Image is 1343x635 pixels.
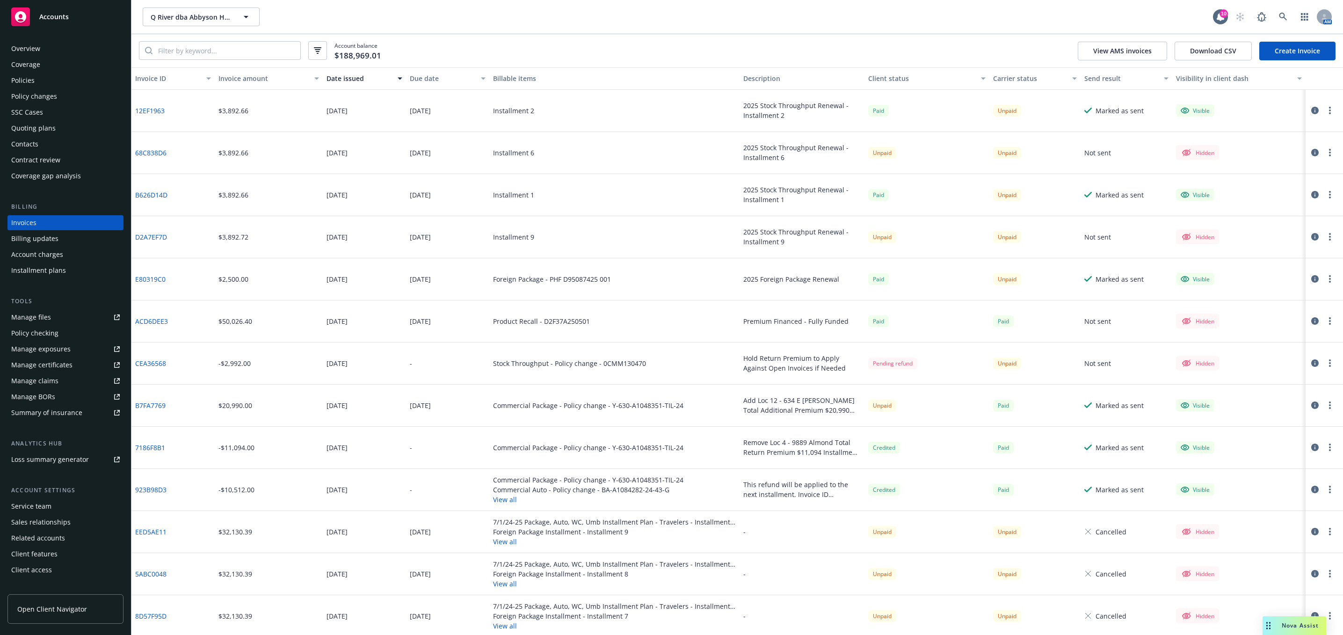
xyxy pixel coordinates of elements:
[1096,106,1144,116] div: Marked as sent
[218,527,252,537] div: $32,130.39
[743,353,861,373] div: Hold Return Premium to Apply Against Open Invoices if Needed
[135,569,167,579] a: 5ABC0048
[7,41,123,56] a: Overview
[11,452,89,467] div: Loss summary generator
[7,439,123,448] div: Analytics hub
[1175,42,1252,60] button: Download CSV
[7,373,123,388] a: Manage claims
[993,189,1021,201] div: Unpaid
[151,12,232,22] span: Q River dba Abbyson Home
[993,484,1014,496] div: Paid
[1263,616,1326,635] button: Nova Assist
[993,273,1021,285] div: Unpaid
[1181,358,1214,369] div: Hidden
[135,274,166,284] a: E80319C0
[868,273,889,285] span: Paid
[7,215,123,230] a: Invoices
[218,485,254,495] div: -$10,512.00
[1231,7,1249,26] a: Start snowing
[1078,42,1167,60] button: View AMS invoices
[327,443,348,453] div: [DATE]
[743,438,861,457] div: Remove Loc 4 - 9889 Almond Total Return Premium $11,094 Installment Amounts Due On [DATE] $3,624 ...
[17,604,87,614] span: Open Client Navigator
[135,73,201,83] div: Invoice ID
[410,443,412,453] div: -
[868,526,896,538] div: Unpaid
[1084,316,1111,326] div: Not sent
[323,67,406,90] button: Date issued
[11,326,58,341] div: Policy checking
[410,611,431,621] div: [DATE]
[868,231,896,243] div: Unpaid
[493,559,735,569] div: 7/1/24-25 Package, Auto, WC, Umb Installment Plan - Travelers - Installment 8
[743,569,746,579] div: -
[1259,42,1336,60] a: Create Invoice
[410,274,431,284] div: [DATE]
[406,67,489,90] button: Due date
[1176,73,1292,83] div: Visibility in client dash
[218,73,309,83] div: Invoice amount
[868,73,975,83] div: Client status
[410,485,412,495] div: -
[993,610,1021,622] div: Unpaid
[7,247,123,262] a: Account charges
[7,202,123,212] div: Billing
[327,106,348,116] div: [DATE]
[7,263,123,278] a: Installment plans
[993,147,1021,159] div: Unpaid
[135,190,167,200] a: B626D14D
[993,73,1067,83] div: Carrier status
[11,57,40,72] div: Coverage
[410,232,431,242] div: [DATE]
[493,232,534,242] div: Installment 9
[218,443,254,453] div: -$11,094.00
[11,73,35,88] div: Policies
[1181,190,1210,199] div: Visible
[218,148,248,158] div: $3,892.66
[11,121,56,136] div: Quoting plans
[218,358,251,368] div: -$2,992.00
[7,405,123,420] a: Summary of insurance
[493,358,646,368] div: Stock Throughput - Policy change - 0CMM130470
[1295,7,1314,26] a: Switch app
[135,148,167,158] a: 68C838D6
[7,310,123,325] a: Manage files
[7,342,123,357] span: Manage exposures
[1084,358,1111,368] div: Not sent
[1220,9,1228,18] div: 10
[131,67,215,90] button: Invoice ID
[11,153,60,168] div: Contract review
[1081,67,1172,90] button: Send result
[7,562,123,577] a: Client access
[743,611,746,621] div: -
[218,316,252,326] div: $50,026.40
[7,499,123,514] a: Service team
[410,569,431,579] div: [DATE]
[1181,401,1210,409] div: Visible
[11,562,52,577] div: Client access
[1084,232,1111,242] div: Not sent
[868,105,889,117] div: Paid
[1181,106,1210,115] div: Visible
[864,67,989,90] button: Client status
[410,190,431,200] div: [DATE]
[11,310,51,325] div: Manage files
[493,569,735,579] div: Foreign Package Installment - Installment 8
[1096,569,1126,579] div: Cancelled
[218,106,248,116] div: $3,892.66
[11,389,55,404] div: Manage BORs
[11,89,57,104] div: Policy changes
[868,610,896,622] div: Unpaid
[493,190,534,200] div: Installment 1
[39,13,69,21] span: Accounts
[493,73,735,83] div: Billable items
[493,537,735,547] button: View all
[11,405,82,420] div: Summary of insurance
[493,401,683,410] div: Commercial Package - Policy change - Y-630-A1048351-TIL-24
[11,499,51,514] div: Service team
[410,148,431,158] div: [DATE]
[11,263,66,278] div: Installment plans
[135,232,167,242] a: D2A7EF7D
[327,274,348,284] div: [DATE]
[993,400,1014,411] span: Paid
